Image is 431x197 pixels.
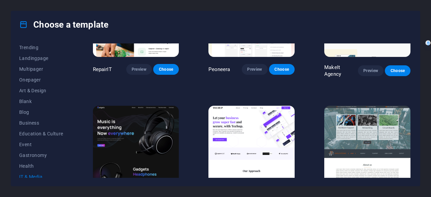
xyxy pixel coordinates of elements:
span: Preview [247,67,262,72]
button: Onepager [19,74,63,85]
span: Trending [19,45,63,50]
button: Preview [126,64,152,75]
span: Preview [363,68,378,73]
span: Choose [159,67,173,72]
button: Choose [269,64,295,75]
button: Blog [19,107,63,118]
span: Event [19,142,63,147]
img: Data Systems [324,106,410,185]
button: Landingpage [19,53,63,64]
p: RepairIT [93,66,112,73]
span: Multipager [19,66,63,72]
button: Choose [385,65,410,76]
img: Gadgets [93,106,179,185]
button: Event [19,139,63,150]
span: Blog [19,109,63,115]
span: Onepager [19,77,63,83]
span: Gastronomy [19,153,63,158]
span: Choose [390,68,405,73]
button: Business [19,118,63,128]
p: Peoneera [208,66,230,73]
p: MakeIt Agency [324,64,358,77]
button: Education & Culture [19,128,63,139]
button: Preview [242,64,267,75]
button: Blank [19,96,63,107]
span: Art & Design [19,88,63,93]
button: Preview [358,65,384,76]
span: IT & Media [19,174,63,179]
span: Blank [19,99,63,104]
h4: Choose a template [19,19,108,30]
span: Landingpage [19,56,63,61]
button: Gastronomy [19,150,63,161]
span: Preview [132,67,146,72]
button: Choose [153,64,179,75]
span: Choose [274,67,289,72]
span: Education & Culture [19,131,63,136]
span: Health [19,163,63,169]
span: Business [19,120,63,126]
button: Trending [19,42,63,53]
button: Art & Design [19,85,63,96]
button: Multipager [19,64,63,74]
button: IT & Media [19,171,63,182]
button: Health [19,161,63,171]
img: TechUp [208,106,295,185]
